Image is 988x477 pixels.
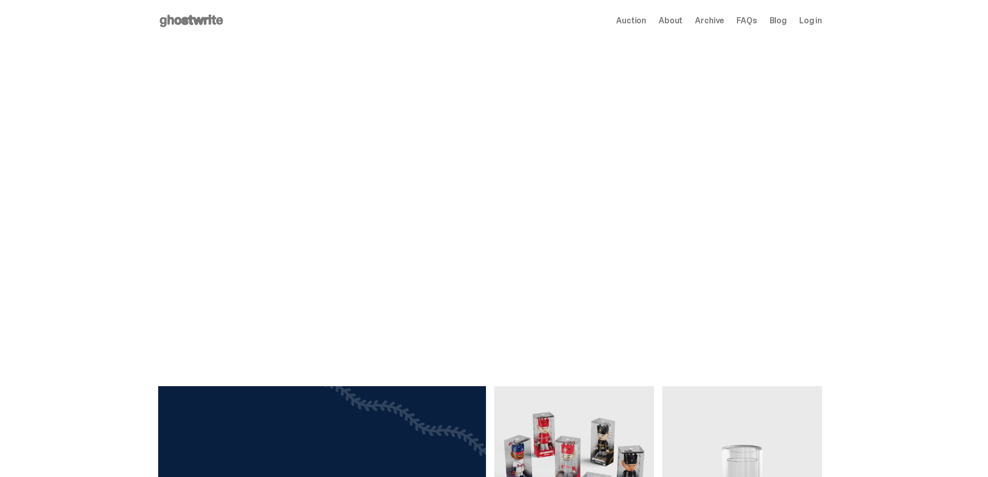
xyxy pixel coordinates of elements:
a: Log in [799,17,822,25]
a: Auction [616,17,646,25]
a: FAQs [736,17,757,25]
a: Archive [695,17,724,25]
a: About [659,17,683,25]
a: Blog [770,17,787,25]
